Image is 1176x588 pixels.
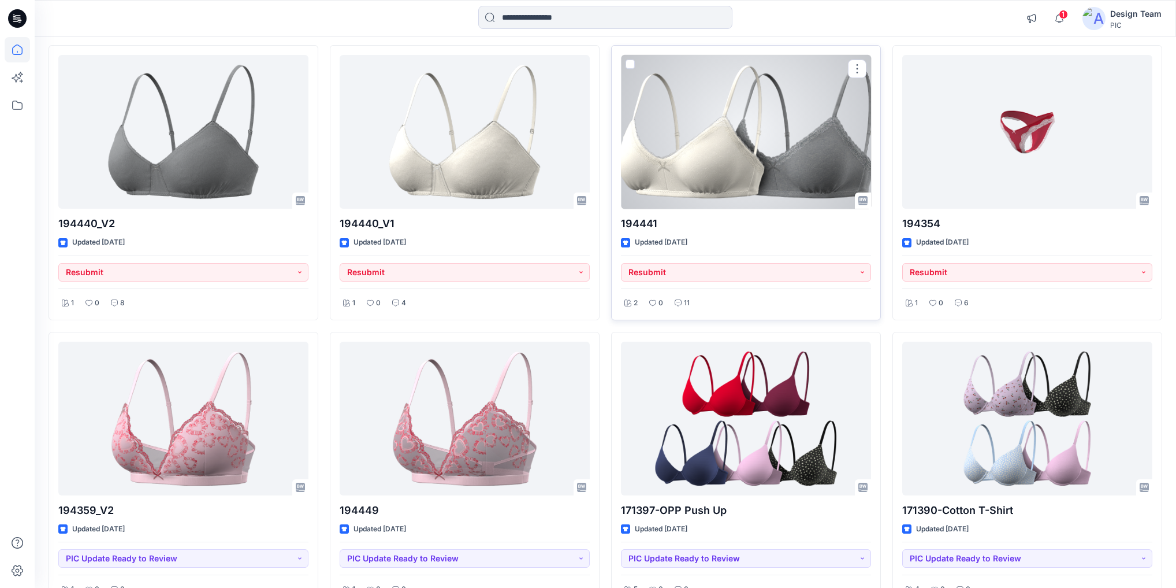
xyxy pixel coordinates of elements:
[71,297,74,309] p: 1
[340,342,590,495] a: 194449
[376,297,381,309] p: 0
[340,55,590,209] a: 194440_V1
[353,523,406,535] p: Updated [DATE]
[902,342,1152,495] a: 171390-Cotton T-Shirt
[58,502,308,519] p: 194359_V2
[340,502,590,519] p: 194449
[621,342,871,495] a: 171397-OPP Push Up
[621,502,871,519] p: 171397-OPP Push Up
[635,236,687,249] p: Updated [DATE]
[1110,21,1162,29] div: PIC
[1082,7,1106,30] img: avatar
[95,297,99,309] p: 0
[902,55,1152,209] a: 194354
[58,342,308,495] a: 194359_V2
[635,523,687,535] p: Updated [DATE]
[621,55,871,209] a: 194441
[939,297,943,309] p: 0
[916,236,969,249] p: Updated [DATE]
[621,216,871,232] p: 194441
[915,297,918,309] p: 1
[401,297,406,309] p: 4
[684,297,690,309] p: 11
[658,297,663,309] p: 0
[58,55,308,209] a: 194440_V2
[916,523,969,535] p: Updated [DATE]
[72,523,125,535] p: Updated [DATE]
[352,297,355,309] p: 1
[1059,10,1068,19] span: 1
[902,216,1152,232] p: 194354
[120,297,125,309] p: 8
[902,502,1152,519] p: 171390-Cotton T-Shirt
[340,216,590,232] p: 194440_V1
[964,297,969,309] p: 6
[353,236,406,249] p: Updated [DATE]
[72,236,125,249] p: Updated [DATE]
[1110,7,1162,21] div: Design Team
[634,297,638,309] p: 2
[58,216,308,232] p: 194440_V2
